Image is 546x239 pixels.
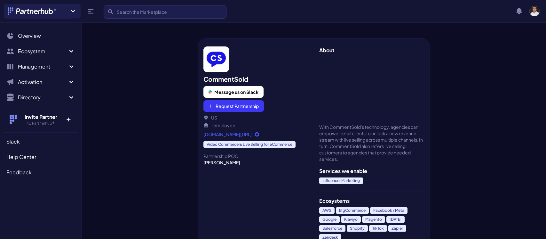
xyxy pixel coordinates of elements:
[4,45,78,58] button: Ecosystem
[370,207,408,214] span: Facebook / Meta
[61,113,75,123] p: +
[6,153,36,161] span: Help Center
[319,46,425,54] h3: About
[4,108,78,131] button: Invite Partner to Partnerhub® +
[203,100,264,112] button: Request Partnership
[319,124,425,162] span: With CommentSold's technology, agencies can empower retail clients to unlock a new revenue stream...
[203,153,309,159] div: Partnership POC
[18,78,67,86] span: Activation
[4,60,78,73] button: Management
[203,122,309,128] li: 1 employee
[369,225,387,232] span: TikTok
[336,207,369,214] span: BigCommerce
[4,91,78,104] button: Directory
[4,76,78,88] button: Activation
[104,5,226,19] input: Search the Marketplace
[319,177,363,184] span: Influencer Marketing
[388,225,406,232] span: Zapier
[18,47,67,55] span: Ecosystem
[20,113,61,121] h4: Invite Partner
[18,94,67,101] span: Directory
[319,216,340,223] span: Google
[6,169,32,176] span: Feedback
[203,75,309,84] h2: CommentSold
[529,6,540,16] img: user photo
[20,121,61,126] h5: to Partnerhub®
[203,141,296,148] span: Video Commerce & Live Selling for eCommerce
[319,207,335,214] span: AWS
[386,216,405,223] span: [DATE]
[4,151,78,163] a: Help Center
[6,138,20,145] span: Slack
[319,225,345,232] span: Salesforce
[203,159,309,166] div: [PERSON_NAME]
[214,89,258,95] span: Message us on Slack
[362,216,385,223] span: Magento
[4,29,78,42] a: Overview
[4,135,78,148] a: Slack
[203,86,264,98] button: Message us on Slack
[319,167,425,175] h3: Services we enable
[347,225,368,232] span: Shopify
[319,197,425,205] h3: Ecosystems
[203,46,229,72] img: CommentSold
[203,114,309,121] li: US
[18,63,67,70] span: Management
[341,216,361,223] span: Klaviyo
[4,166,78,179] a: Feedback
[8,7,57,15] img: Partnerhub® Logo
[18,32,41,40] span: Overview
[203,131,309,137] a: [DOMAIN_NAME][URL]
